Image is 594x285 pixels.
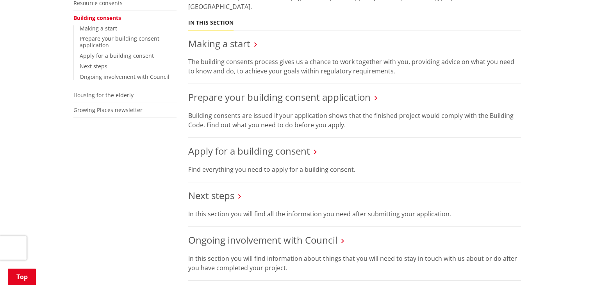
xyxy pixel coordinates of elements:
p: The building consents process gives us a chance to work together with you, providing advice on wh... [188,57,521,76]
p: Find everything you need to apply for a building consent. [188,165,521,174]
a: Apply for a building consent [80,52,154,59]
a: Making a start [80,25,117,32]
a: Top [8,269,36,285]
iframe: Messenger Launcher [558,252,586,280]
p: In this section you will find all the information you need after submitting your application. [188,209,521,219]
a: Building consents [73,14,121,21]
a: Housing for the elderly [73,91,134,99]
a: Growing Places newsletter [73,106,143,114]
a: Apply for a building consent [188,144,310,157]
a: Next steps [188,189,234,202]
a: Prepare your building consent application [188,91,371,103]
h5: In this section [188,20,234,26]
a: Prepare your building consent application [80,35,159,49]
a: Next steps [80,62,107,70]
p: In this section you will find information about things that you will need to stay in touch with u... [188,254,521,273]
a: Ongoing involvement with Council [80,73,169,80]
a: Making a start [188,37,250,50]
p: Building consents are issued if your application shows that the finished project would comply wit... [188,111,521,130]
a: Ongoing involvement with Council [188,233,337,246]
